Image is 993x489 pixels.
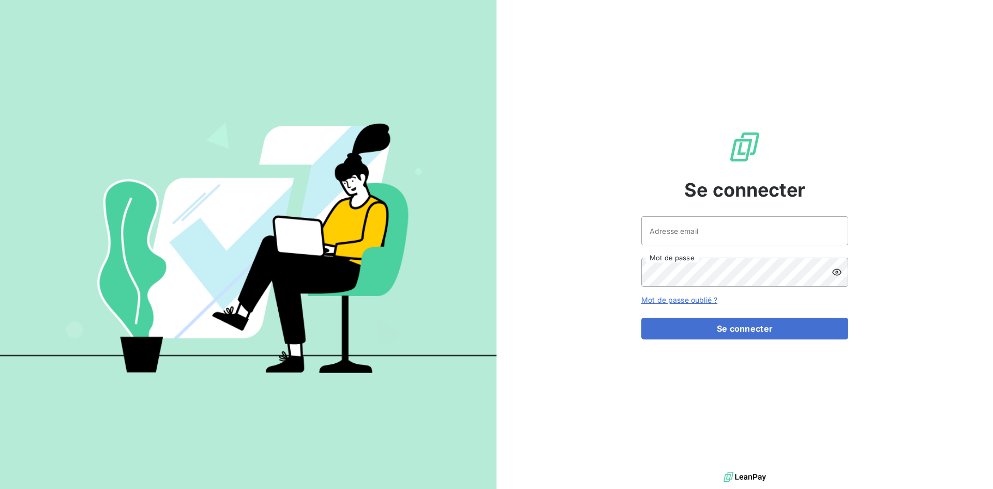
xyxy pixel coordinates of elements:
[684,176,805,204] span: Se connecter
[728,130,761,164] img: Logo LeanPay
[641,216,848,245] input: placeholder
[641,295,717,304] a: Mot de passe oublié ?
[641,318,848,339] button: Se connecter
[724,469,766,485] img: logo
